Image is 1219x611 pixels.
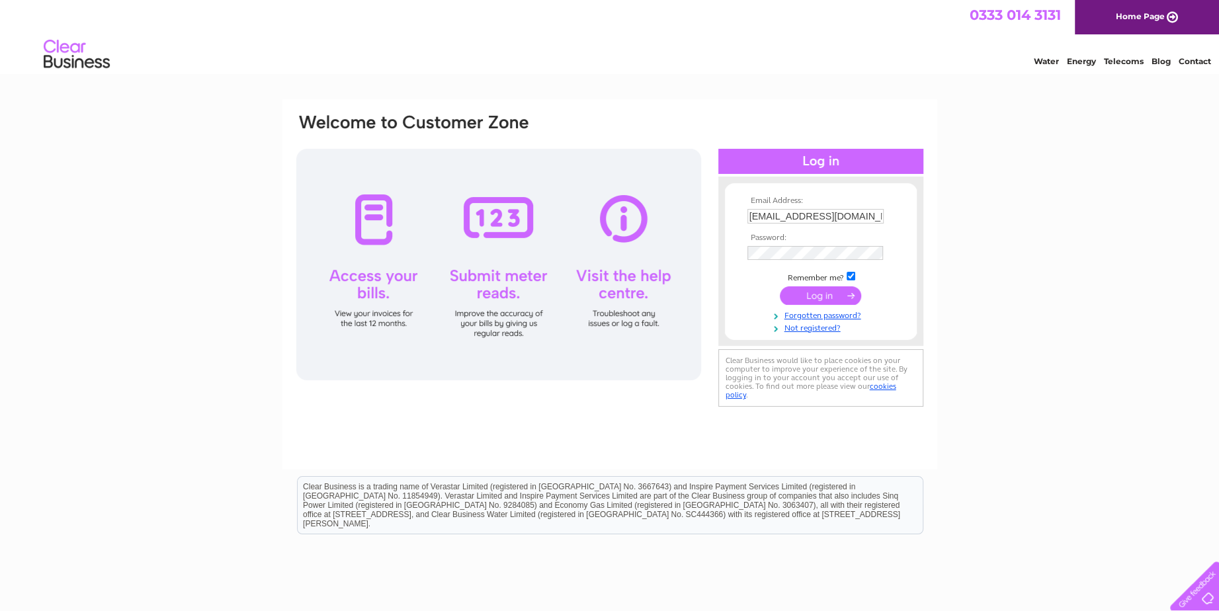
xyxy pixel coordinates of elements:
[1067,56,1096,66] a: Energy
[1104,56,1144,66] a: Telecoms
[1034,56,1059,66] a: Water
[1152,56,1171,66] a: Blog
[43,34,110,75] img: logo.png
[744,270,898,283] td: Remember me?
[747,321,898,333] a: Not registered?
[747,308,898,321] a: Forgotten password?
[726,382,896,399] a: cookies policy
[744,233,898,243] th: Password:
[744,196,898,206] th: Email Address:
[970,7,1061,23] a: 0333 014 3131
[718,349,923,407] div: Clear Business would like to place cookies on your computer to improve your experience of the sit...
[1179,56,1211,66] a: Contact
[780,286,861,305] input: Submit
[298,7,923,64] div: Clear Business is a trading name of Verastar Limited (registered in [GEOGRAPHIC_DATA] No. 3667643...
